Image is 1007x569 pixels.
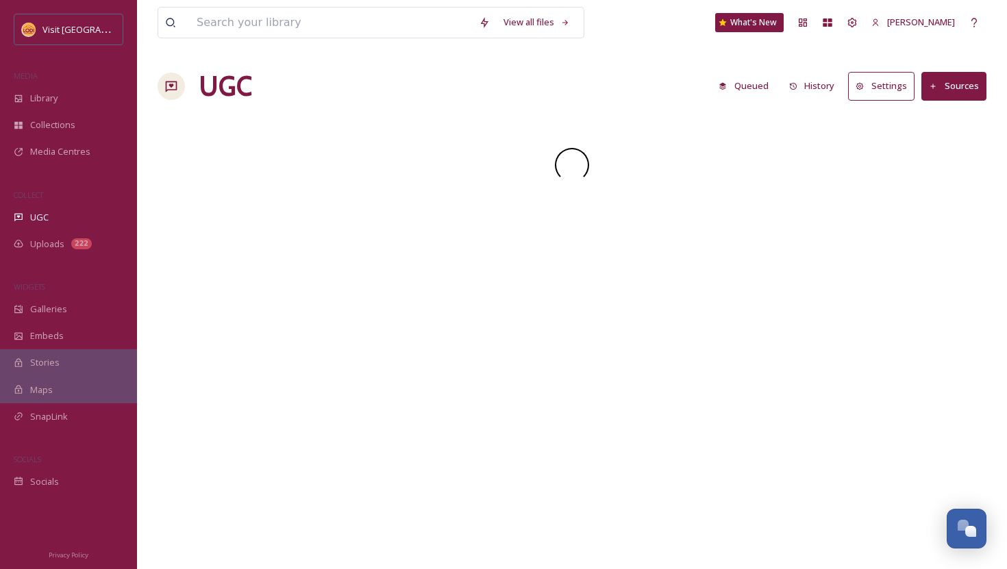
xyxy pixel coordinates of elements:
[71,238,92,249] div: 222
[30,475,59,488] span: Socials
[49,546,88,562] a: Privacy Policy
[497,9,577,36] a: View all files
[14,454,41,464] span: SOCIALS
[190,8,472,38] input: Search your library
[921,72,986,100] button: Sources
[715,13,784,32] a: What's New
[947,509,986,548] button: Open Chat
[30,329,64,342] span: Embeds
[30,92,58,105] span: Library
[49,551,88,559] span: Privacy Policy
[42,23,149,36] span: Visit [GEOGRAPHIC_DATA]
[22,23,36,36] img: Square%20Social%20Visit%20Lodi.png
[199,66,252,107] a: UGC
[782,73,842,99] button: History
[865,9,962,36] a: [PERSON_NAME]
[30,383,53,396] span: Maps
[14,190,43,200] span: COLLECT
[30,356,60,369] span: Stories
[712,73,775,99] button: Queued
[30,238,64,251] span: Uploads
[712,73,782,99] a: Queued
[782,73,849,99] a: History
[848,72,921,100] a: Settings
[14,281,45,292] span: WIDGETS
[30,145,90,158] span: Media Centres
[14,71,38,81] span: MEDIA
[30,118,75,131] span: Collections
[30,211,49,224] span: UGC
[887,16,955,28] span: [PERSON_NAME]
[848,72,915,100] button: Settings
[30,410,68,423] span: SnapLink
[30,303,67,316] span: Galleries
